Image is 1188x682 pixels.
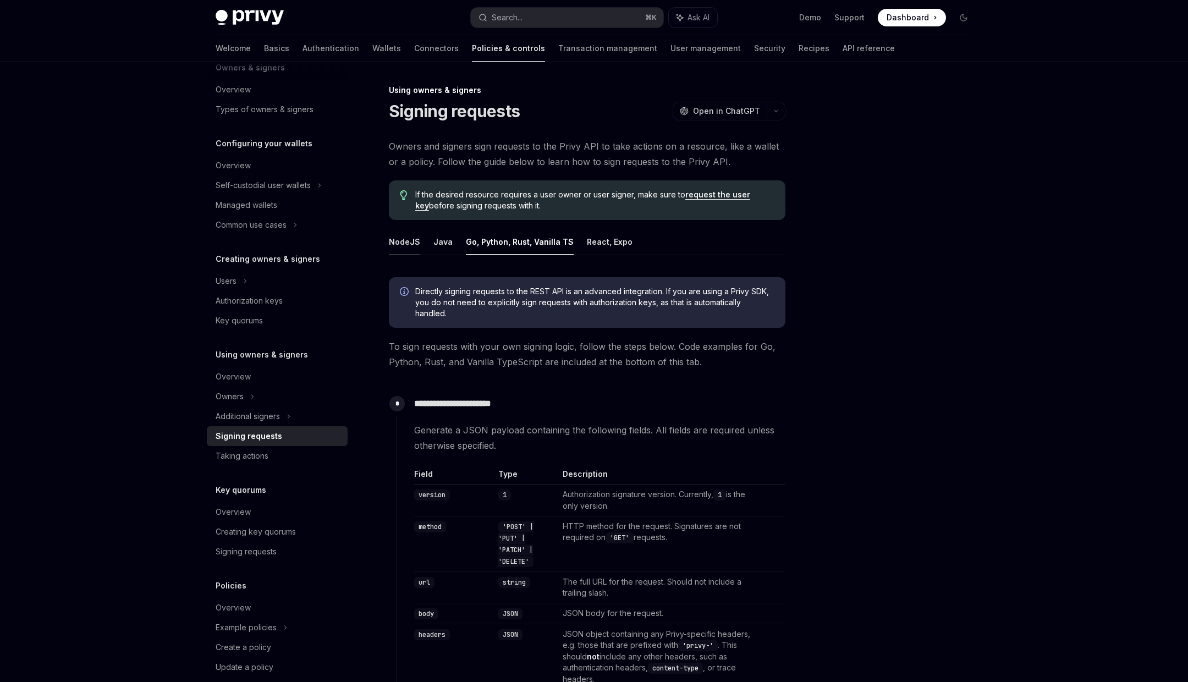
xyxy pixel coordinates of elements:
[216,449,268,463] div: Taking actions
[207,156,348,175] a: Overview
[414,629,450,640] code: headers
[389,229,420,255] button: NodeJS
[207,291,348,311] a: Authorization keys
[216,390,244,403] div: Owners
[415,286,774,319] span: Directly signing requests to the REST API is an advanced integration. If you are using a Privy SD...
[843,35,895,62] a: API reference
[606,532,634,543] code: 'GET'
[389,85,785,96] div: Using owners & signers
[216,137,312,150] h5: Configuring your wallets
[648,663,703,674] code: content-type
[207,598,348,618] a: Overview
[878,9,946,26] a: Dashboard
[216,35,251,62] a: Welcome
[216,641,271,654] div: Create a policy
[216,252,320,266] h5: Creating owners & signers
[207,522,348,542] a: Creating key quorums
[216,410,280,423] div: Additional signers
[207,502,348,522] a: Overview
[498,577,530,588] code: string
[207,195,348,215] a: Managed wallets
[216,483,266,497] h5: Key quorums
[400,287,411,298] svg: Info
[216,430,282,443] div: Signing requests
[414,577,435,588] code: url
[587,229,632,255] button: React, Expo
[558,35,657,62] a: Transaction management
[834,12,865,23] a: Support
[466,229,574,255] button: Go, Python, Rust, Vanilla TS
[372,35,401,62] a: Wallets
[669,8,717,28] button: Ask AI
[558,469,763,485] th: Description
[433,229,453,255] button: Java
[216,661,273,674] div: Update a policy
[216,579,246,592] h5: Policies
[216,525,296,538] div: Creating key quorums
[414,469,494,485] th: Field
[645,13,657,22] span: ⌘ K
[216,314,263,327] div: Key quorums
[216,10,284,25] img: dark logo
[207,542,348,562] a: Signing requests
[216,83,251,96] div: Overview
[799,12,821,23] a: Demo
[207,446,348,466] a: Taking actions
[216,274,237,288] div: Users
[799,35,829,62] a: Recipes
[389,139,785,169] span: Owners and signers sign requests to the Privy API to take actions on a resource, like a wallet or...
[389,101,520,121] h1: Signing requests
[400,190,408,200] svg: Tip
[558,516,763,571] td: HTTP method for the request. Signatures are not required on requests.
[414,422,785,453] span: Generate a JSON payload containing the following fields. All fields are required unless otherwise...
[587,652,599,661] strong: not
[415,189,774,211] span: If the desired resource requires a user owner or user signer, make sure to before signing request...
[216,199,277,212] div: Managed wallets
[216,218,287,232] div: Common use cases
[216,545,277,558] div: Signing requests
[414,521,446,532] code: method
[494,469,558,485] th: Type
[216,505,251,519] div: Overview
[207,100,348,119] a: Types of owners & signers
[687,12,710,23] span: Ask AI
[498,490,511,501] code: 1
[216,159,251,172] div: Overview
[955,9,972,26] button: Toggle dark mode
[207,637,348,657] a: Create a policy
[558,484,763,516] td: Authorization signature version. Currently, is the only version.
[216,294,283,307] div: Authorization keys
[414,35,459,62] a: Connectors
[498,608,522,619] code: JSON
[264,35,289,62] a: Basics
[216,370,251,383] div: Overview
[302,35,359,62] a: Authentication
[216,103,313,116] div: Types of owners & signers
[471,8,663,28] button: Search...⌘K
[216,179,311,192] div: Self-custodial user wallets
[887,12,929,23] span: Dashboard
[216,348,308,361] h5: Using owners & signers
[207,367,348,387] a: Overview
[498,629,522,640] code: JSON
[414,608,438,619] code: body
[558,603,763,624] td: JSON body for the request.
[414,490,450,501] code: version
[678,640,718,651] code: 'privy-'
[754,35,785,62] a: Security
[207,80,348,100] a: Overview
[673,102,767,120] button: Open in ChatGPT
[558,571,763,603] td: The full URL for the request. Should not include a trailing slash.
[713,490,726,501] code: 1
[492,11,522,24] div: Search...
[472,35,545,62] a: Policies & controls
[389,339,785,370] span: To sign requests with your own signing logic, follow the steps below. Code examples for Go, Pytho...
[207,426,348,446] a: Signing requests
[670,35,741,62] a: User management
[207,311,348,331] a: Key quorums
[216,621,277,634] div: Example policies
[498,521,533,567] code: 'POST' | 'PUT' | 'PATCH' | 'DELETE'
[693,106,760,117] span: Open in ChatGPT
[216,601,251,614] div: Overview
[207,657,348,677] a: Update a policy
